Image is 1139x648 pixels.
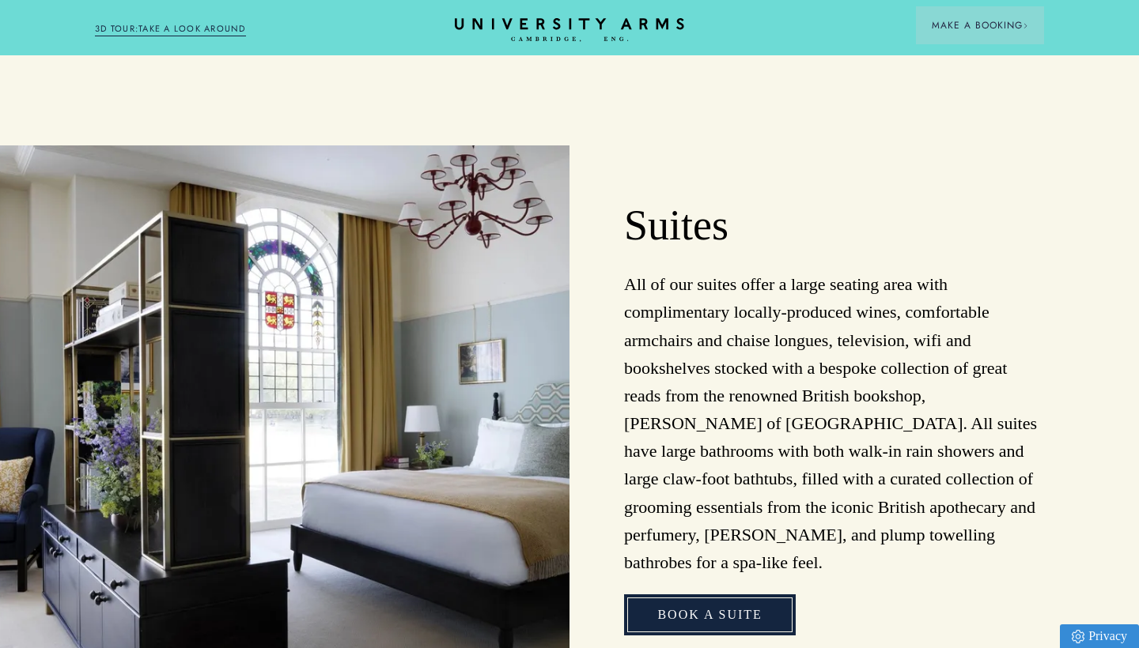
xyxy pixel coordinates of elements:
a: 3D TOUR:TAKE A LOOK AROUND [95,22,246,36]
span: Make a Booking [932,18,1028,32]
a: Privacy [1060,624,1139,648]
h2: Suites [624,200,1044,252]
img: Arrow icon [1023,23,1028,28]
a: Book A suite [624,594,795,635]
img: Privacy [1072,630,1084,643]
button: Make a BookingArrow icon [916,6,1044,44]
p: All of our suites offer a large seating area with complimentary locally-produced wines, comfortab... [624,270,1044,576]
a: Home [455,18,684,43]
